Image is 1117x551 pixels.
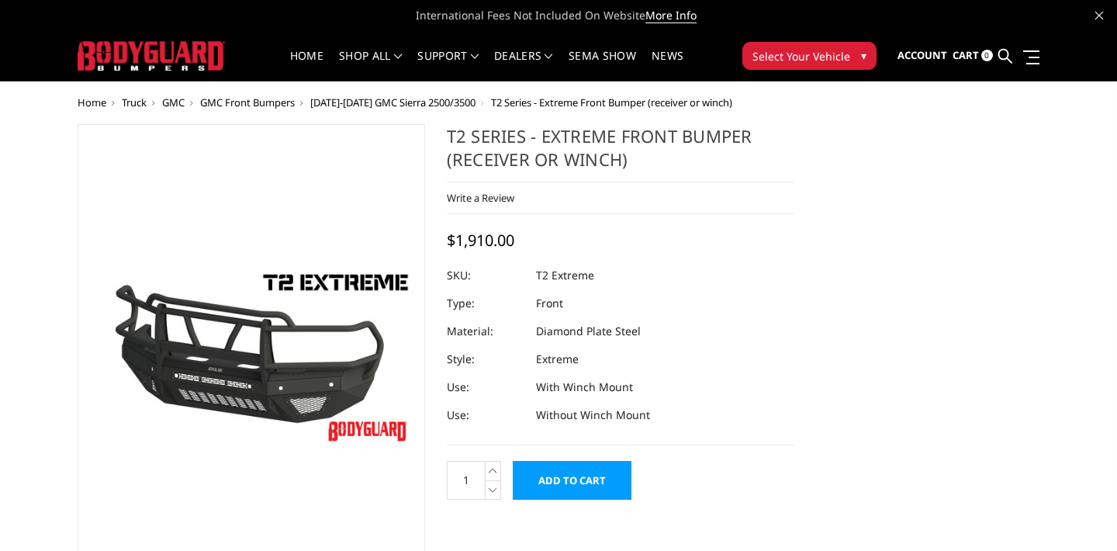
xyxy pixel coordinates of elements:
dt: Use: [447,401,524,429]
dd: T2 Extreme [536,262,594,289]
a: Truck [122,95,147,109]
button: Select Your Vehicle [742,42,877,70]
dt: Style: [447,345,524,373]
a: Write a Review [447,191,514,205]
a: GMC Front Bumpers [200,95,295,109]
h1: T2 Series - Extreme Front Bumper (receiver or winch) [447,124,794,182]
a: Cart 0 [953,35,993,77]
img: BODYGUARD BUMPERS [78,41,225,70]
span: Select Your Vehicle [752,48,850,64]
dt: SKU: [447,262,524,289]
a: Home [290,50,323,81]
a: News [652,50,683,81]
dt: Use: [447,373,524,401]
a: Dealers [494,50,553,81]
dd: With Winch Mount [536,373,633,401]
dd: Extreme [536,345,579,373]
a: More Info [645,8,697,23]
a: Support [417,50,479,81]
input: Add to Cart [513,461,631,500]
dt: Type: [447,289,524,317]
img: T2 Series - Extreme Front Bumper (receiver or winch) [82,262,420,452]
dd: Diamond Plate Steel [536,317,641,345]
a: shop all [339,50,402,81]
a: GMC [162,95,185,109]
a: [DATE]-[DATE] GMC Sierra 2500/3500 [310,95,476,109]
span: T2 Series - Extreme Front Bumper (receiver or winch) [491,95,732,109]
span: 0 [981,50,993,61]
a: Account [897,35,947,77]
dd: Front [536,289,563,317]
span: Account [897,48,947,62]
dd: Without Winch Mount [536,401,650,429]
dt: Material: [447,317,524,345]
a: Home [78,95,106,109]
span: Cart [953,48,979,62]
a: SEMA Show [569,50,636,81]
span: $1,910.00 [447,230,514,251]
span: ▾ [861,47,866,64]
